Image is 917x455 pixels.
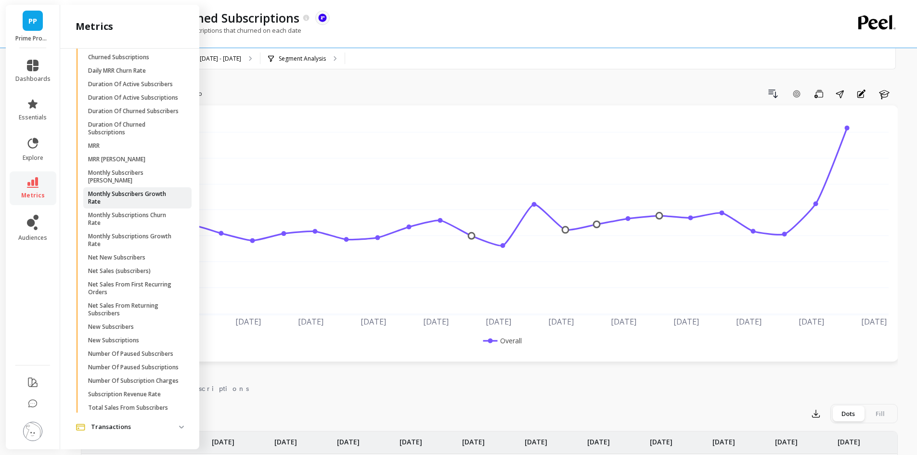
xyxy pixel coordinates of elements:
[81,376,898,398] nav: Tabs
[525,431,547,447] p: [DATE]
[88,53,149,61] p: Churned Subscriptions
[23,154,43,162] span: explore
[15,35,51,42] p: Prime Prometics™
[88,142,100,150] p: MRR
[88,281,180,296] p: Net Sales From First Recurring Orders
[88,94,178,102] p: Duration Of Active Subscriptions
[712,431,735,447] p: [DATE]
[21,192,45,199] span: metrics
[28,15,37,26] span: PP
[23,422,42,441] img: profile picture
[775,431,798,447] p: [DATE]
[587,431,610,447] p: [DATE]
[91,422,179,432] p: Transactions
[88,169,180,184] p: Monthly Subscribers [PERSON_NAME]
[279,55,326,63] p: Segment Analysis
[76,20,113,33] h2: metrics
[88,267,151,275] p: Net Sales (subscribers)
[864,406,896,421] div: Fill
[88,233,180,248] p: Monthly Subscriptions Growth Rate
[88,302,180,317] p: Net Sales From Returning Subscribers
[88,190,180,206] p: Monthly Subscribers Growth Rate
[832,406,864,421] div: Dots
[88,323,134,331] p: New Subscribers
[88,390,161,398] p: Subscription Revenue Rate
[212,431,234,447] p: [DATE]
[15,75,51,83] span: dashboards
[76,424,85,431] img: navigation item icon
[88,107,179,115] p: Duration Of Churned Subscribers
[88,80,173,88] p: Duration Of Active Subscribers
[318,13,327,22] img: api.recharge.svg
[88,211,180,227] p: Monthly Subscriptions Churn Rate
[838,431,860,447] p: [DATE]
[88,364,179,371] p: Number Of Paused Subscriptions
[18,234,47,242] span: audiences
[88,377,179,385] p: Number Of Subscription Charges
[88,254,145,261] p: Net New Subscribers
[88,67,146,75] p: Daily MRR Churn Rate
[650,431,672,447] p: [DATE]
[337,431,360,447] p: [DATE]
[19,114,47,121] span: essentials
[462,431,485,447] p: [DATE]
[179,426,184,429] img: down caret icon
[274,431,297,447] p: [DATE]
[88,404,168,412] p: Total Sales From Subscribers
[88,121,180,136] p: Duration Of Churned Subscriptions
[400,431,422,447] p: [DATE]
[88,350,173,358] p: Number Of Paused Subscribers
[88,156,145,163] p: MRR [PERSON_NAME]
[173,384,249,393] span: Subscriptions
[88,337,139,344] p: New Subscriptions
